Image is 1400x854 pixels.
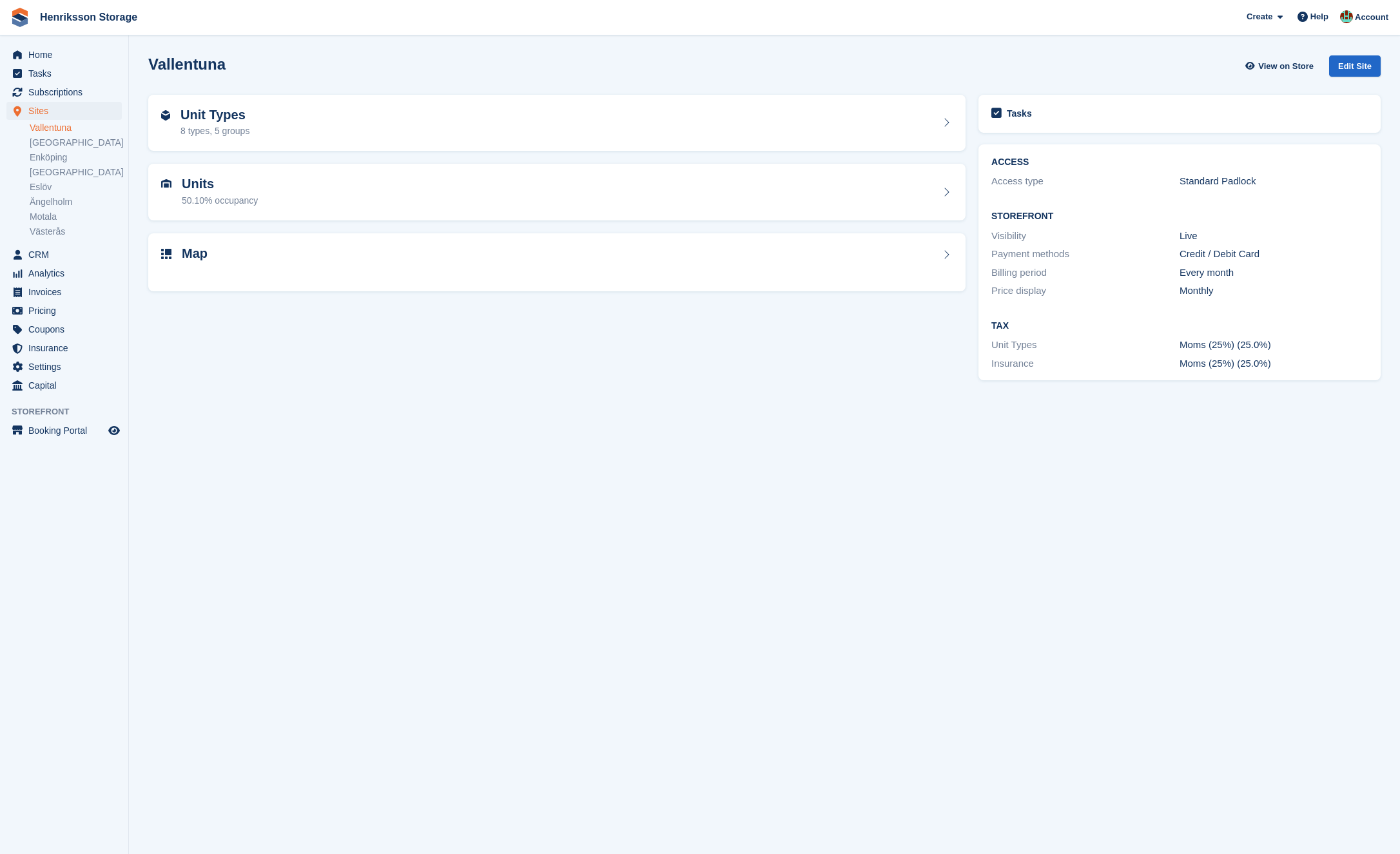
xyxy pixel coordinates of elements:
[30,211,122,223] a: Motala
[6,422,122,440] a: menu
[1180,174,1368,189] div: Standard Padlock
[28,358,106,376] span: Settings
[30,226,122,238] a: Västerås
[1180,284,1368,298] div: Monthly
[28,283,106,301] span: Invoices
[180,124,249,138] div: 8 types, 5 groups
[991,338,1180,353] div: Unit Types
[148,164,966,220] a: Units 50.10% occupancy
[148,233,966,292] a: Map
[28,46,106,64] span: Home
[28,422,106,440] span: Booking Portal
[30,166,122,179] a: [GEOGRAPHIC_DATA]
[1329,55,1381,77] div: Edit Site
[10,8,30,27] img: stora-icon-8386f47178a22dfd0bd8f6a31ec36ba5ce8667c1dd55bd0f319d3a0aa187defe.svg
[6,302,122,320] a: menu
[991,284,1180,298] div: Price display
[991,157,1368,168] h2: ACCESS
[6,320,122,338] a: menu
[1243,55,1319,77] a: View on Store
[28,264,106,282] span: Analytics
[6,102,122,120] a: menu
[180,108,249,122] h2: Unit Types
[991,266,1180,280] div: Billing period
[6,264,122,282] a: menu
[28,339,106,357] span: Insurance
[1340,10,1353,23] img: Isak Martinelle
[6,246,122,264] a: menu
[991,229,1180,244] div: Visibility
[161,110,170,121] img: unit-type-icn-2b2737a686de81e16bb02015468b77c625bbabd49415b5ef34ead5e3b44a266d.svg
[1180,266,1368,280] div: Every month
[991,174,1180,189] div: Access type
[1310,10,1328,23] span: Help
[991,211,1368,222] h2: Storefront
[148,95,966,151] a: Unit Types 8 types, 5 groups
[1180,356,1368,371] div: Moms (25%) (25.0%)
[28,302,106,320] span: Pricing
[1329,55,1381,82] a: Edit Site
[1007,108,1032,119] h2: Tasks
[28,246,106,264] span: CRM
[1180,338,1368,353] div: Moms (25%) (25.0%)
[28,83,106,101] span: Subscriptions
[30,122,122,134] a: Vallentuna
[161,179,171,188] img: unit-icn-7be61d7bf1b0ce9d3e12c5938cc71ed9869f7b940bace4675aadf7bd6d80202e.svg
[12,405,128,418] span: Storefront
[6,358,122,376] a: menu
[35,6,142,28] a: Henriksson Storage
[28,376,106,394] span: Capital
[161,249,171,259] img: map-icn-33ee37083ee616e46c38cad1a60f524a97daa1e2b2c8c0bc3eb3415660979fc1.svg
[6,46,122,64] a: menu
[6,376,122,394] a: menu
[991,321,1368,331] h2: Tax
[991,356,1180,371] div: Insurance
[30,196,122,208] a: Ängelholm
[6,83,122,101] a: menu
[148,55,226,73] h2: Vallentuna
[182,194,258,208] div: 50.10% occupancy
[182,246,208,261] h2: Map
[30,181,122,193] a: Eslöv
[1355,11,1388,24] span: Account
[1180,229,1368,244] div: Live
[6,339,122,357] a: menu
[991,247,1180,262] div: Payment methods
[182,177,258,191] h2: Units
[1258,60,1314,73] span: View on Store
[1180,247,1368,262] div: Credit / Debit Card
[28,320,106,338] span: Coupons
[30,151,122,164] a: Enköping
[106,423,122,438] a: Preview store
[1247,10,1272,23] span: Create
[28,64,106,82] span: Tasks
[6,283,122,301] a: menu
[6,64,122,82] a: menu
[30,137,122,149] a: [GEOGRAPHIC_DATA]
[28,102,106,120] span: Sites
